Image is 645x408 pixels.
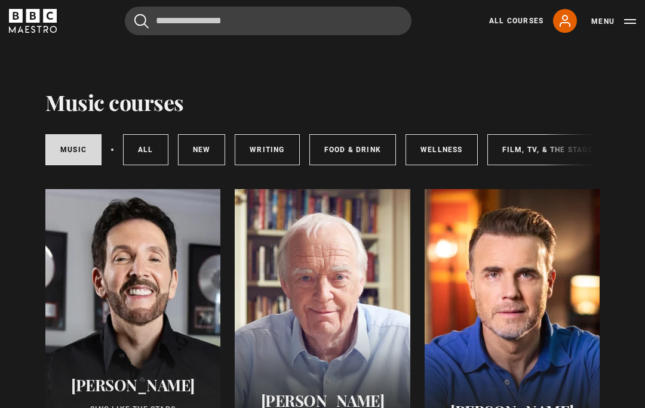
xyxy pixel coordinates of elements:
[235,134,299,165] a: Writing
[489,16,543,26] a: All Courses
[406,134,478,165] a: Wellness
[45,134,102,165] a: Music
[591,16,636,27] button: Toggle navigation
[60,376,206,394] h2: [PERSON_NAME]
[134,14,149,29] button: Submit the search query
[9,9,57,33] svg: BBC Maestro
[123,134,168,165] a: All
[309,134,396,165] a: Food & Drink
[487,134,608,165] a: Film, TV, & The Stage
[125,7,411,35] input: Search
[45,89,184,115] h1: Music courses
[178,134,226,165] a: New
